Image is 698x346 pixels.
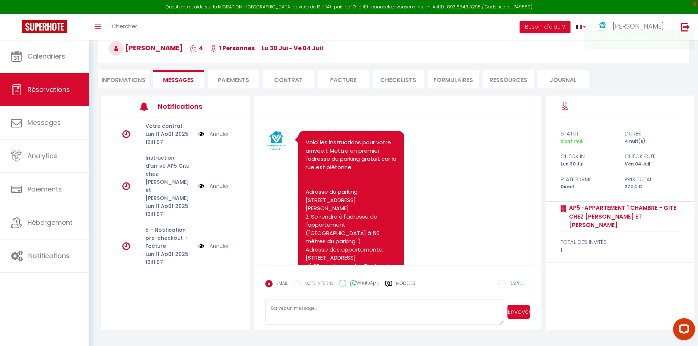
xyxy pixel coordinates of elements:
[507,305,530,319] button: Envoyer
[27,85,70,94] span: Réservations
[373,70,424,88] li: CHECKLISTS
[301,280,333,288] label: NOTE INTERNE
[620,183,684,190] div: 272.4 €
[198,130,204,138] img: NO IMAGE
[318,70,369,88] li: Facture
[98,70,149,88] li: Informations
[28,251,70,260] span: Notifications
[407,4,438,10] a: en cliquant ici
[506,280,524,288] label: RAPPEL
[620,129,684,138] div: durée
[27,151,57,160] span: Analytics
[163,76,194,84] span: Messages
[667,315,698,346] iframe: LiveChat chat widget
[483,70,534,88] li: Ressources
[210,130,229,138] a: Annuler
[208,70,259,88] li: Paiements
[556,183,620,190] div: Direct
[561,238,679,246] div: total des invités
[396,280,416,293] label: Modèles
[613,22,664,31] span: [PERSON_NAME]
[262,44,323,52] span: lu 30 Jui - ve 04 Juil
[145,122,193,130] p: Votre contrat
[210,44,255,52] span: 1 Personnes
[265,129,287,151] img: 16659087877986.png
[591,14,673,40] a: ... [PERSON_NAME]
[561,246,679,255] div: 1
[602,36,686,43] div: Notification annulée avec succès!
[556,175,620,184] div: Plateforme
[520,21,570,33] button: Besoin d'aide ?
[27,118,61,127] span: Messages
[145,226,193,250] p: 5 - Notification pre-checkout + Facture
[198,182,204,190] img: NO IMAGE
[112,22,137,30] span: Chercher
[106,14,143,40] a: Chercher
[27,185,62,194] span: Paiements
[145,130,193,146] p: Lun 11 Août 2025 10:11:07
[428,70,479,88] li: FORMULAIRES
[198,242,204,250] img: NO IMAGE
[681,22,690,31] img: logout
[273,280,288,288] label: EMAIL
[27,218,73,227] span: Hébergement
[22,20,67,33] img: Super Booking
[556,129,620,138] div: statut
[210,242,229,250] a: Annuler
[561,138,583,144] span: Confirmé
[556,152,620,161] div: check in
[620,175,684,184] div: Prix total
[145,250,193,266] p: Lun 11 Août 2025 10:11:07
[109,43,183,52] span: [PERSON_NAME]
[158,98,216,115] h3: Notifications
[538,70,589,88] li: Journal
[263,70,314,88] li: Contrat
[145,154,193,202] p: Instruction d'arrivé AP5 Gite chez [PERSON_NAME] et [PERSON_NAME]
[620,161,684,168] div: Ven 04 Juil
[620,152,684,161] div: check out
[145,202,193,218] p: Lun 11 Août 2025 10:11:07
[346,280,380,288] label: WhatsApp
[620,138,684,145] div: 4 nuit(s)
[556,161,620,168] div: Lun 30 Jui
[566,204,679,230] a: AP5 · Appartement 1 Chambre - Gite chez [PERSON_NAME] et [PERSON_NAME]
[190,44,203,52] span: 4
[597,21,608,32] img: ...
[210,182,229,190] a: Annuler
[27,52,65,61] span: Calendriers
